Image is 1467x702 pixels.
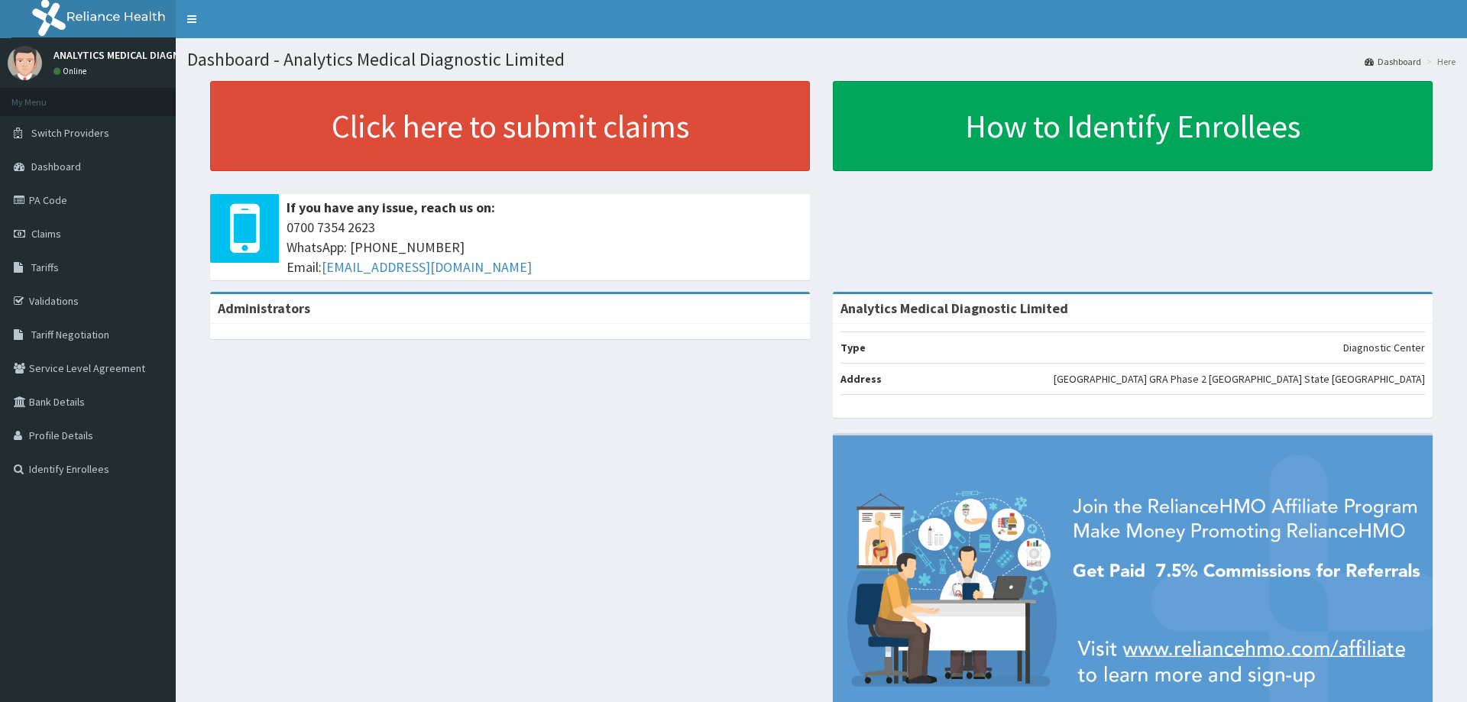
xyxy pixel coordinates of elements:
a: Dashboard [1365,55,1421,68]
span: Tariffs [31,260,59,274]
b: If you have any issue, reach us on: [287,199,495,216]
p: ANALYTICS MEDICAL DIAGNOSTIC LTD [53,50,229,60]
b: Type [840,341,866,354]
span: Dashboard [31,160,81,173]
b: Administrators [218,299,310,317]
span: Tariff Negotiation [31,328,109,341]
strong: Analytics Medical Diagnostic Limited [840,299,1068,317]
a: Online [53,66,90,76]
p: Diagnostic Center [1343,340,1425,355]
li: Here [1423,55,1456,68]
b: Address [840,372,882,386]
h1: Dashboard - Analytics Medical Diagnostic Limited [187,50,1456,70]
span: Claims [31,227,61,241]
p: [GEOGRAPHIC_DATA] GRA Phase 2 [GEOGRAPHIC_DATA] State [GEOGRAPHIC_DATA] [1054,371,1425,387]
span: 0700 7354 2623 WhatsApp: [PHONE_NUMBER] Email: [287,218,802,277]
a: Click here to submit claims [210,81,810,171]
a: [EMAIL_ADDRESS][DOMAIN_NAME] [322,258,532,276]
a: How to Identify Enrollees [833,81,1433,171]
img: User Image [8,46,42,80]
span: Switch Providers [31,126,109,140]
